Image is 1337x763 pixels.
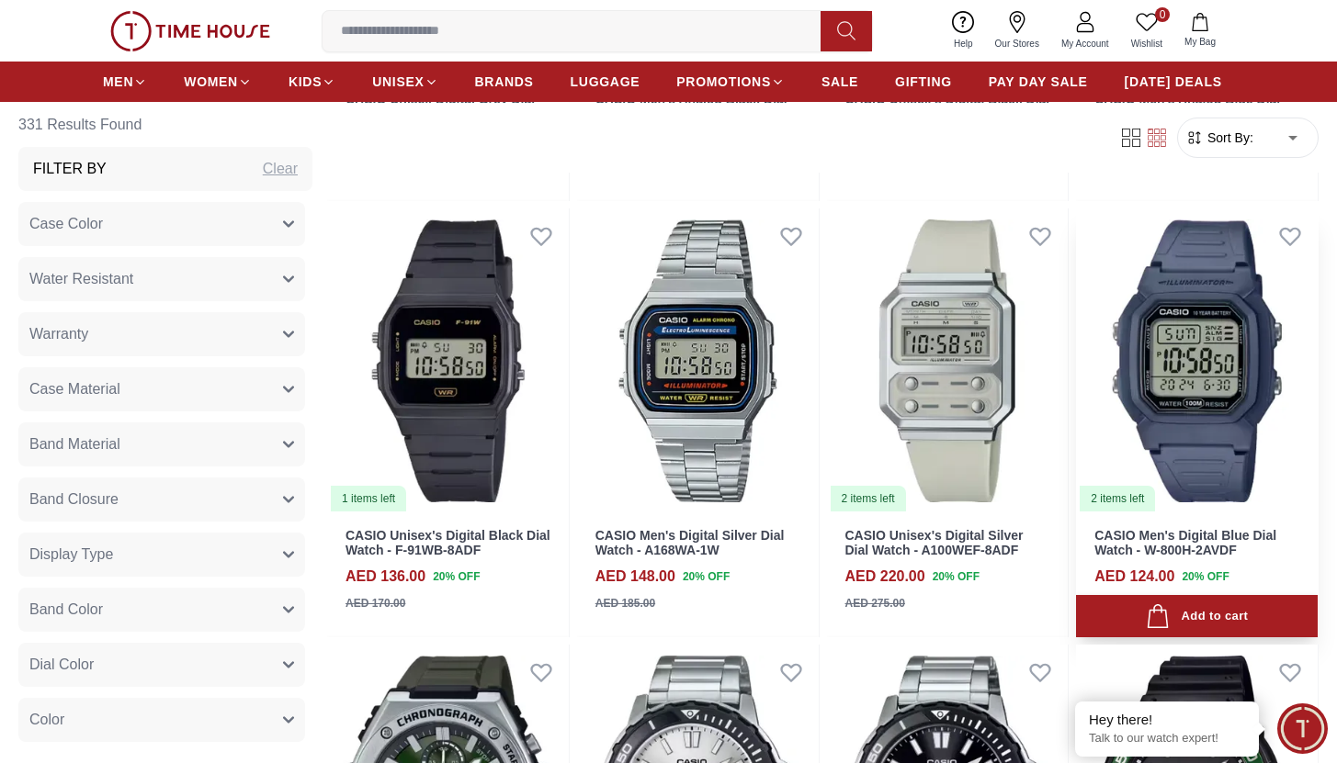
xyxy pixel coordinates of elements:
[1204,129,1253,147] span: Sort By:
[895,65,952,98] a: GIFTING
[29,213,103,235] span: Case Color
[845,566,925,588] h4: AED 220.00
[821,73,858,91] span: SALE
[110,11,270,51] img: ...
[1173,9,1227,52] button: My Bag
[831,486,906,511] div: 2 items left
[346,595,405,612] div: AED 170.00
[29,268,133,290] span: Water Resistant
[29,544,113,566] span: Display Type
[372,73,424,91] span: UNISEX
[18,477,305,522] button: Band Closure
[18,698,305,742] button: Color
[29,378,120,400] span: Case Material
[571,65,640,98] a: LUGGAGE
[933,568,980,585] span: 20 % OFF
[184,65,252,98] a: WOMEN
[18,422,305,466] button: Band Material
[33,158,107,180] h3: Filter By
[577,208,819,512] img: CASIO Men's Digital Silver Dial Watch - A168WA-1W
[18,312,305,356] button: Warranty
[18,643,305,687] button: Dial Color
[1080,486,1155,511] div: 2 items left
[289,65,335,98] a: KIDS
[1155,7,1170,22] span: 0
[29,433,120,455] span: Band Material
[988,37,1047,50] span: Our Stores
[943,7,984,54] a: Help
[1076,208,1318,512] a: CASIO Men's Digital Blue Dial Watch - W-800H-2AVDF2 items left
[989,73,1088,91] span: PAY DAY SALE
[29,323,88,345] span: Warranty
[29,599,103,621] span: Band Color
[1125,73,1222,91] span: [DATE] DEALS
[1185,129,1253,147] button: Sort By:
[676,65,785,98] a: PROMOTIONS
[1120,7,1173,54] a: 0Wishlist
[1076,208,1318,512] img: CASIO Men's Digital Blue Dial Watch - W-800H-2AVDF
[1124,37,1170,50] span: Wishlist
[595,595,655,612] div: AED 185.00
[1125,65,1222,98] a: [DATE] DEALS
[103,73,133,91] span: MEN
[18,533,305,577] button: Display Type
[1054,37,1116,50] span: My Account
[845,595,905,612] div: AED 275.00
[1094,528,1276,558] a: CASIO Men's Digital Blue Dial Watch - W-800H-2AVDF
[1177,35,1223,49] span: My Bag
[821,65,858,98] a: SALE
[346,566,425,588] h4: AED 136.00
[984,7,1050,54] a: Our Stores
[475,73,534,91] span: BRANDS
[595,566,675,588] h4: AED 148.00
[475,65,534,98] a: BRANDS
[827,208,1069,512] a: CASIO Unisex's Digital Silver Dial Watch - A100WEF-8ADF2 items left
[1277,703,1328,754] div: Chat Widget
[289,73,322,91] span: KIDS
[29,488,119,511] span: Band Closure
[1094,566,1174,588] h4: AED 124.00
[595,528,785,558] a: CASIO Men's Digital Silver Dial Watch - A168WA-1W
[372,65,437,98] a: UNISEX
[946,37,980,50] span: Help
[895,73,952,91] span: GIFTING
[683,568,730,585] span: 20 % OFF
[1146,604,1248,629] div: Add to cart
[1076,595,1318,638] button: Add to cart
[1182,568,1229,585] span: 20 % OFF
[845,528,1024,558] a: CASIO Unisex's Digital Silver Dial Watch - A100WEF-8ADF
[18,202,305,246] button: Case Color
[827,208,1069,512] img: CASIO Unisex's Digital Silver Dial Watch - A100WEF-8ADF
[327,208,569,512] img: CASIO Unisex's Digital Black Dial Watch - F-91WB-8ADF
[331,486,406,511] div: 1 items left
[433,568,480,585] span: 20 % OFF
[327,208,569,512] a: CASIO Unisex's Digital Black Dial Watch - F-91WB-8ADF1 items left
[989,65,1088,98] a: PAY DAY SALE
[263,158,298,180] div: Clear
[29,709,64,731] span: Color
[29,654,94,676] span: Dial Color
[184,73,238,91] span: WOMEN
[676,73,771,91] span: PROMOTIONS
[103,65,147,98] a: MEN
[18,103,312,147] h6: 331 Results Found
[346,528,550,558] a: CASIO Unisex's Digital Black Dial Watch - F-91WB-8ADF
[18,588,305,632] button: Band Color
[1089,731,1245,746] p: Talk to our watch expert!
[1089,711,1245,729] div: Hey there!
[571,73,640,91] span: LUGGAGE
[18,367,305,411] button: Case Material
[18,257,305,301] button: Water Resistant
